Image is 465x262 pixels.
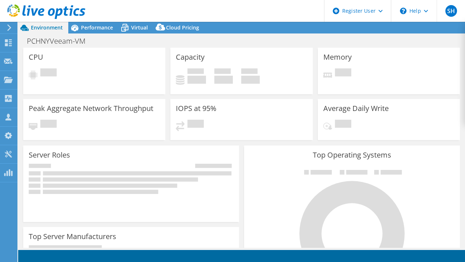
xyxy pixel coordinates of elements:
h3: Capacity [176,53,205,61]
h3: Top Server Manufacturers [29,233,116,241]
span: Total [241,68,258,76]
span: Free [214,68,231,76]
h3: IOPS at 95% [176,104,217,112]
h1: PCHNYVeeam-VM [24,37,97,45]
span: Pending [335,68,351,78]
span: Pending [40,120,57,130]
h4: 0 GiB [187,76,206,84]
span: Pending [40,68,57,78]
h3: CPU [29,53,43,61]
h3: Average Daily Write [323,104,389,112]
h4: 0 GiB [241,76,260,84]
h3: Server Roles [29,151,70,159]
span: Used [187,68,204,76]
span: SH [445,5,457,17]
span: Environment [31,24,63,31]
span: Pending [187,120,204,130]
span: Performance [81,24,113,31]
h4: 0 GiB [214,76,233,84]
h3: Top Operating Systems [250,151,454,159]
span: Virtual [131,24,148,31]
svg: \n [400,8,407,14]
span: Cloud Pricing [166,24,199,31]
span: Pending [335,120,351,130]
h3: Memory [323,53,352,61]
h3: Peak Aggregate Network Throughput [29,104,153,112]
